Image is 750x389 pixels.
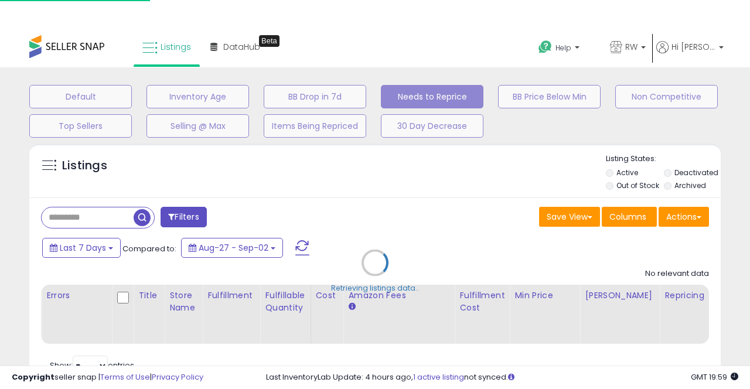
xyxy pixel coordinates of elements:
div: Retrieving listings data.. [331,283,419,294]
span: Hi [PERSON_NAME] [671,41,715,53]
button: Top Sellers [29,114,132,138]
a: Help [529,31,599,67]
button: Non Competitive [615,85,718,108]
button: Selling @ Max [146,114,249,138]
span: DataHub [223,41,260,53]
div: Tooltip anchor [259,35,279,47]
button: Items Being Repriced [264,114,366,138]
button: Default [29,85,132,108]
a: Hi [PERSON_NAME] [656,41,724,67]
button: 30 Day Decrease [381,114,483,138]
i: Get Help [538,40,553,54]
button: Inventory Age [146,85,249,108]
button: Needs to Reprice [381,85,483,108]
span: Listings [161,41,191,53]
div: seller snap | | [12,372,203,383]
button: BB Price Below Min [498,85,601,108]
span: RW [625,41,637,53]
strong: Copyright [12,371,54,383]
a: DataHub [202,29,269,64]
button: BB Drop in 7d [264,85,366,108]
a: Listings [134,29,200,64]
span: Help [555,43,571,53]
a: RW [601,29,654,67]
